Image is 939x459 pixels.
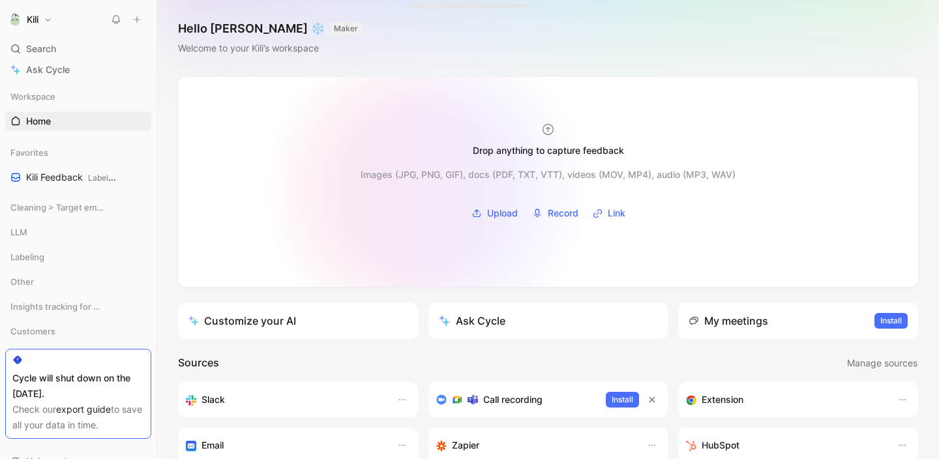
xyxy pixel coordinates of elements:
[5,272,151,295] div: Other
[846,355,918,372] button: Manage sources
[12,402,144,433] div: Check our to save all your data in time.
[5,10,55,29] button: KiliKili
[5,198,151,217] div: Cleaning > Target empty views
[439,313,505,329] div: Ask Cycle
[330,22,362,35] button: MAKER
[528,203,583,223] button: Record
[487,205,518,221] span: Upload
[178,40,362,56] div: Welcome to your Kili’s workspace
[5,247,151,267] div: Labeling
[5,321,151,345] div: Customers
[10,275,34,288] span: Other
[467,203,522,223] button: Upload
[5,321,151,341] div: Customers
[5,111,151,131] a: Home
[56,404,111,415] a: export guide
[428,303,668,339] button: Ask Cycle
[5,87,151,106] div: Workspace
[5,39,151,59] div: Search
[27,14,38,25] h1: Kili
[361,167,736,183] div: Images (JPG, PNG, GIF), docs (PDF, TXT, VTT), videos (MOV, MP4), audio (MP3, WAV)
[5,198,151,221] div: Cleaning > Target empty views
[10,325,55,338] span: Customers
[88,173,119,183] span: Labeling
[186,392,384,407] div: Sync your customers, send feedback and get updates in Slack
[178,355,219,372] h2: Sources
[612,393,633,406] span: Install
[5,143,151,162] div: Favorites
[702,437,739,453] h3: HubSpot
[436,392,596,407] div: Record & transcribe meetings from Zoom, Meet & Teams.
[178,303,418,339] a: Customize your AI
[186,437,384,453] div: Forward emails to your feedback inbox
[452,437,479,453] h3: Zapier
[26,115,51,128] span: Home
[548,205,578,221] span: Record
[8,13,22,26] img: Kili
[874,313,908,329] button: Install
[588,203,630,223] button: Link
[473,143,624,158] div: Drop anything to capture feedback
[12,370,144,402] div: Cycle will shut down on the [DATE].
[201,437,224,453] h3: Email
[26,62,70,78] span: Ask Cycle
[10,300,104,313] span: Insights tracking for key clients
[10,250,44,263] span: Labeling
[201,392,225,407] h3: Slack
[5,222,151,242] div: LLM
[880,314,902,327] span: Install
[26,171,118,185] span: Kili Feedback
[436,437,634,453] div: Capture feedback from thousands of sources with Zapier (survey results, recordings, sheets, etc).
[5,272,151,291] div: Other
[5,168,151,187] a: Kili FeedbackLabeling
[5,222,151,246] div: LLM
[608,205,625,221] span: Link
[5,297,151,316] div: Insights tracking for key clients
[689,313,768,329] div: My meetings
[10,226,27,239] span: LLM
[10,90,55,103] span: Workspace
[178,21,362,37] h1: Hello [PERSON_NAME] ❄️
[10,146,48,159] span: Favorites
[5,60,151,80] a: Ask Cycle
[5,297,151,320] div: Insights tracking for key clients
[10,201,104,214] span: Cleaning > Target empty views
[188,313,296,329] div: Customize your AI
[483,392,543,407] h3: Call recording
[847,355,917,371] span: Manage sources
[686,392,884,407] div: Capture feedback from anywhere on the web
[5,247,151,271] div: Labeling
[26,41,56,57] span: Search
[606,392,639,407] button: Install
[702,392,743,407] h3: Extension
